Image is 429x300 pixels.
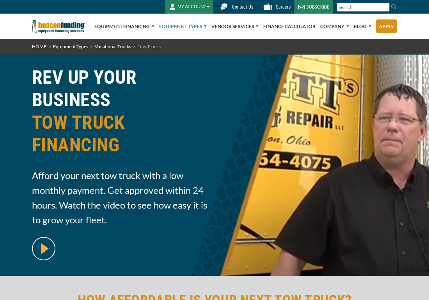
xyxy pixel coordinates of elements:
[337,3,390,12] input: Search
[32,168,210,227] span: Afford your next tow truck with a low monthly payment. Get approved within 24 hours. Watch the vi...
[32,237,55,260] img: video modal pop-up play button
[159,14,207,39] a: Equipment Types
[381,4,388,11] a: Clear search text
[32,14,85,39] img: Beacon Funding Corporation logo
[276,4,291,10] span: Careers
[32,111,210,156] span: TOW TRUCK FINANCING
[94,14,154,39] a: Equipment Financing
[376,19,397,33] a: Apply
[320,14,349,39] a: Company
[354,14,371,39] a: Blog
[263,14,316,39] a: Finance Calculator
[32,66,210,162] h1: REV UP YOUR BUSINESS
[32,44,46,49] a: HOME
[391,4,397,10] img: Search
[95,44,131,49] a: Vocational Trucks
[232,4,253,10] span: Contact Us
[138,44,161,49] span: Tow Trucks
[53,44,88,49] a: Equipment Types
[211,14,259,39] a: Vendor Services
